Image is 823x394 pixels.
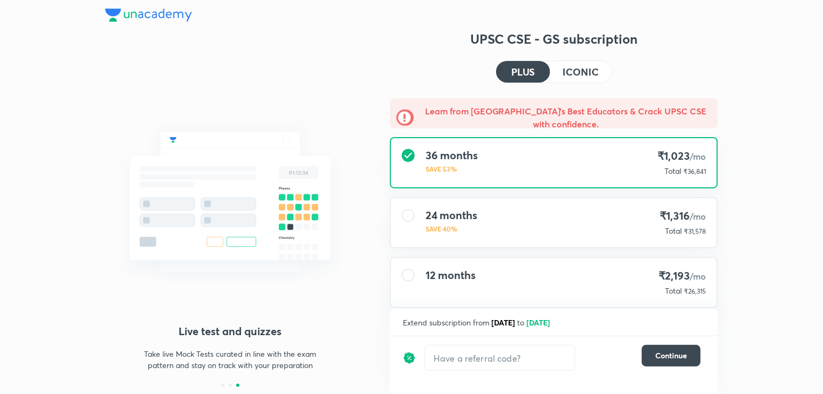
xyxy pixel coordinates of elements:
[491,317,515,328] span: [DATE]
[550,61,612,83] button: ICONIC
[683,167,706,175] span: ₹36,841
[684,227,706,235] span: ₹31,578
[136,348,324,371] p: Take live Mock Tests curated in line with the exam pattern and stay on track with your preparation
[390,30,718,47] h3: UPSC CSE - GS subscription
[403,317,552,328] span: Extend subscription from to
[684,287,706,295] span: ₹26,315
[511,67,535,77] h4: PLUS
[403,345,416,371] img: discount
[105,9,192,22] img: Company Logo
[426,269,476,282] h4: 12 months
[420,105,711,131] h5: Learn from [GEOGRAPHIC_DATA]'s Best Educators & Crack UPSC CSE with confidence.
[381,317,726,325] p: To be paid as a one-time payment
[426,149,478,162] h4: 36 months
[665,286,682,296] p: Total
[664,166,681,176] p: Total
[660,209,706,223] h4: ₹1,316
[496,61,550,83] button: PLUS
[690,270,706,282] span: /mo
[690,151,706,162] span: /mo
[642,345,701,366] button: Continue
[105,108,355,296] img: mock_test_quizes_521a5f770e.svg
[426,209,477,222] h4: 24 months
[426,224,477,234] p: SAVE 40%
[425,345,575,371] input: Have a referral code?
[657,149,706,164] h4: ₹1,023
[659,269,706,283] h4: ₹2,193
[396,109,414,126] img: -
[665,226,682,236] p: Total
[655,350,687,361] span: Continue
[426,164,478,174] p: SAVE 53%
[526,317,550,328] span: [DATE]
[563,67,599,77] h4: ICONIC
[690,210,706,222] span: /mo
[105,323,355,339] h4: Live test and quizzes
